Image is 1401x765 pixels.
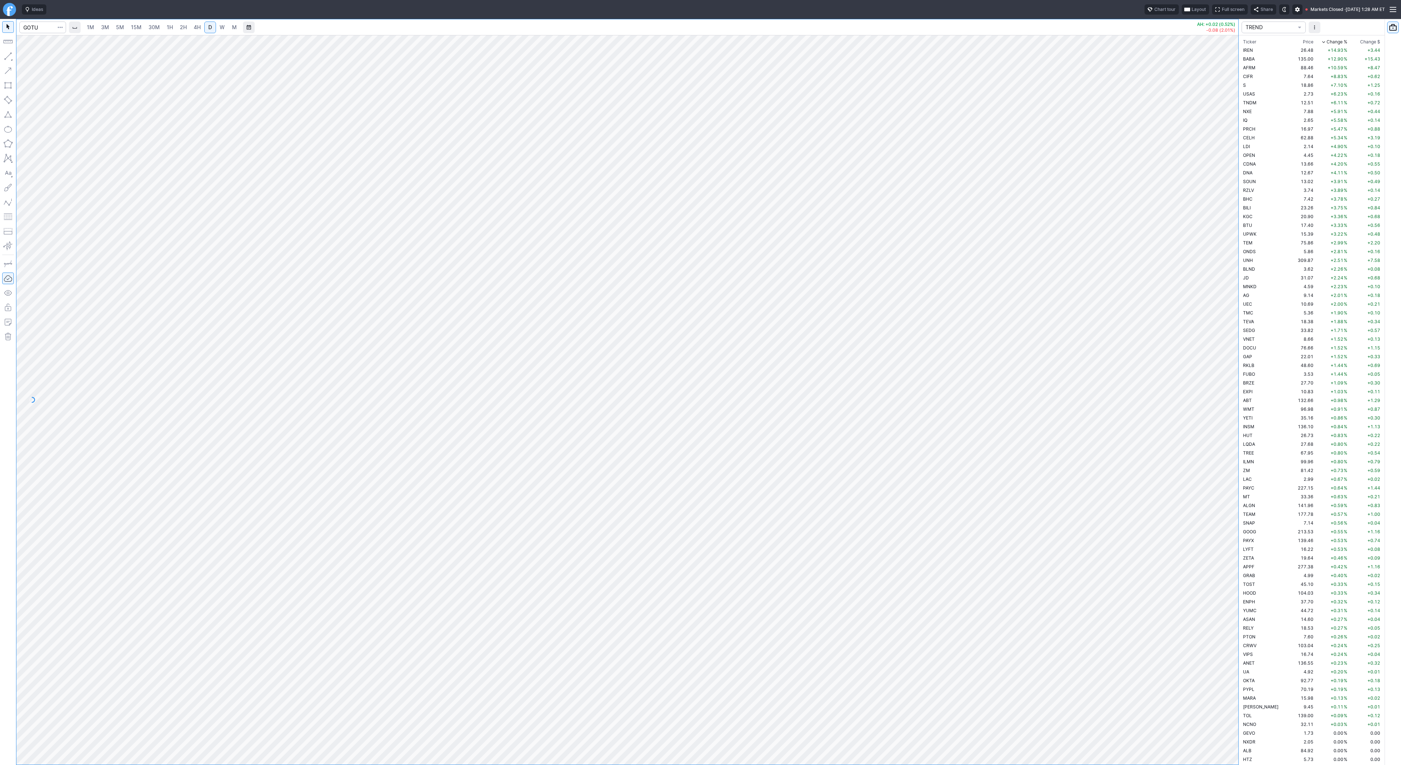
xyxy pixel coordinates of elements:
[1145,4,1179,15] button: Chart tour
[1288,98,1315,107] td: 12.51
[1331,152,1343,158] span: +4.22
[1288,177,1315,186] td: 13.02
[1344,275,1347,281] span: %
[2,21,14,33] button: Mouse
[228,22,240,33] a: M
[1331,363,1343,368] span: +1.44
[1367,188,1380,193] span: +0.14
[1288,370,1315,378] td: 3.53
[1331,144,1343,149] span: +4.90
[1344,196,1347,202] span: %
[1243,258,1253,263] span: UNH
[1243,214,1253,219] span: KGC
[1311,6,1346,13] span: Markets Closed ·
[232,24,237,30] span: M
[1288,116,1315,124] td: 2.65
[1328,56,1343,62] span: +12.90
[84,22,97,33] a: 1M
[1367,135,1380,140] span: +3.19
[1243,354,1252,359] span: GAP
[116,24,124,30] span: 5M
[1331,170,1343,175] span: +4.11
[2,65,14,77] button: Arrow
[1288,361,1315,370] td: 48.60
[1367,196,1380,202] span: +0.27
[1288,256,1315,264] td: 309.87
[1303,38,1313,46] div: Price
[1331,354,1343,359] span: +1.52
[1243,47,1253,53] span: IREN
[1344,65,1347,70] span: %
[2,240,14,252] button: Anchored VWAP
[1327,38,1347,46] span: Change %
[1288,273,1315,282] td: 31.07
[1243,266,1255,272] span: BLND
[1309,22,1320,33] button: More
[1367,65,1380,70] span: +8.47
[1212,4,1248,15] button: Full screen
[1344,398,1347,403] span: %
[1367,205,1380,210] span: +0.84
[1288,308,1315,317] td: 5.36
[1243,109,1252,114] span: NXE
[1331,196,1343,202] span: +3.78
[1288,133,1315,142] td: 62.88
[1243,310,1253,316] span: TMC
[2,152,14,164] button: XABCD
[1367,371,1380,377] span: +0.05
[1344,328,1347,333] span: %
[1288,151,1315,159] td: 4.45
[1344,74,1347,79] span: %
[1243,135,1255,140] span: CELH
[1288,282,1315,291] td: 4.59
[1288,203,1315,212] td: 23.26
[1331,214,1343,219] span: +3.36
[55,22,65,33] button: Search
[1243,82,1246,88] span: S
[2,331,14,343] button: Remove all autosaved drawings
[167,24,173,30] span: 1H
[1243,231,1257,237] span: UPWK
[1243,170,1253,175] span: DNA
[1288,335,1315,343] td: 8.66
[1331,266,1343,272] span: +2.26
[1331,301,1343,307] span: +2.00
[1367,74,1380,79] span: +0.62
[1344,424,1347,429] span: %
[1243,223,1252,228] span: BTU
[1344,380,1347,386] span: %
[1367,179,1380,184] span: +0.49
[1243,100,1257,105] span: TNDM
[1367,310,1380,316] span: +0.10
[1367,363,1380,368] span: +0.69
[1288,221,1315,229] td: 17.40
[1243,293,1249,298] span: AG
[1243,406,1254,412] span: WMT
[1344,301,1347,307] span: %
[1288,63,1315,72] td: 88.46
[1243,126,1255,132] span: PRCH
[1344,126,1347,132] span: %
[1331,406,1343,412] span: +0.91
[1344,223,1347,228] span: %
[1288,422,1315,431] td: 136.10
[1331,161,1343,167] span: +4.20
[1367,406,1380,412] span: +0.87
[1344,82,1347,88] span: %
[131,24,142,30] span: 15M
[1367,266,1380,272] span: +0.08
[1331,336,1343,342] span: +1.52
[2,211,14,223] button: Fibonacci retracements
[1331,82,1343,88] span: +7.10
[1344,363,1347,368] span: %
[1288,387,1315,396] td: 10.83
[19,22,66,33] input: Search
[1344,336,1347,342] span: %
[1192,6,1206,13] span: Layout
[1344,406,1347,412] span: %
[1331,205,1343,210] span: +3.75
[1344,117,1347,123] span: %
[1328,65,1343,70] span: +10.59
[1344,152,1347,158] span: %
[1367,249,1380,254] span: +0.16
